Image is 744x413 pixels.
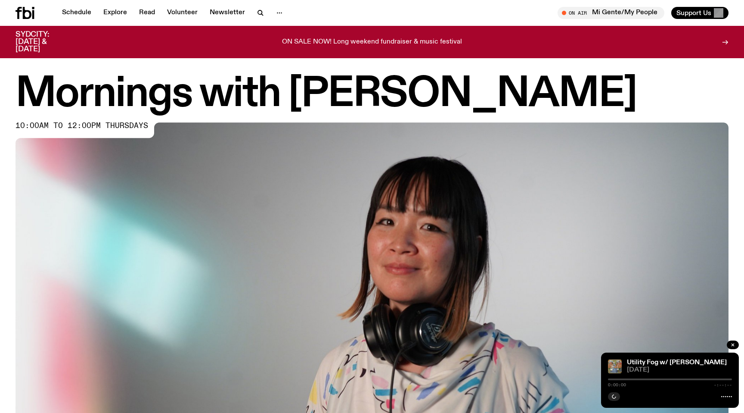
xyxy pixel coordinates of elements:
[15,31,71,53] h3: SYDCITY: [DATE] & [DATE]
[162,7,203,19] a: Volunteer
[627,367,732,373] span: [DATE]
[98,7,132,19] a: Explore
[57,7,96,19] a: Schedule
[205,7,250,19] a: Newsletter
[15,122,148,129] span: 10:00am to 12:00pm thursdays
[627,359,727,366] a: Utility Fog w/ [PERSON_NAME]
[15,75,728,114] h1: Mornings with [PERSON_NAME]
[558,7,664,19] button: On AirMi Gente/My People
[608,383,626,387] span: 0:00:00
[676,9,711,17] span: Support Us
[282,38,462,46] p: ON SALE NOW! Long weekend fundraiser & music festival
[671,7,728,19] button: Support Us
[134,7,160,19] a: Read
[714,383,732,387] span: -:--:--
